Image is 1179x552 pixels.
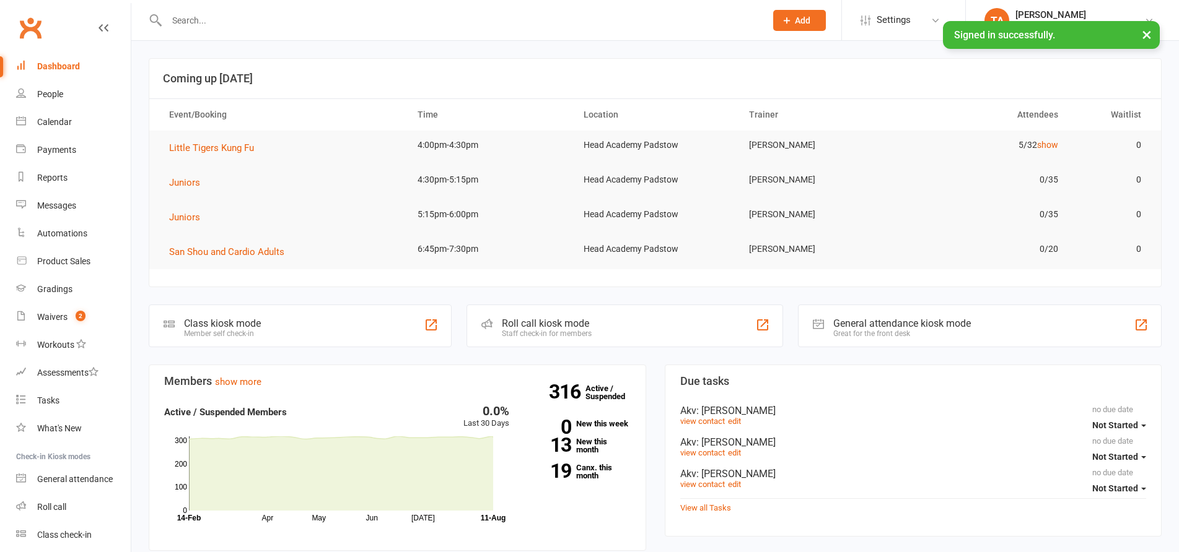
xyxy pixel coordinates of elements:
h3: Coming up [DATE] [163,72,1147,85]
div: Akv [680,436,1147,448]
button: Juniors [169,210,209,225]
td: Head Academy Padstow [572,235,738,264]
a: Calendar [16,108,131,136]
div: Automations [37,228,87,238]
a: Gradings [16,275,131,303]
a: What's New [16,415,131,442]
span: Settings [877,6,911,34]
div: Assessments [37,368,99,377]
td: 4:30pm-5:15pm [406,165,572,194]
span: : [PERSON_NAME] [696,436,776,448]
a: Assessments [16,359,131,387]
span: Not Started [1092,483,1138,493]
h3: Members [164,375,631,387]
a: show more [215,376,261,387]
span: Add [795,15,810,25]
td: 0/20 [904,235,1069,264]
div: Staff check-in for members [502,329,592,338]
span: San Shou and Cardio Adults [169,246,284,257]
td: 0/35 [904,165,1069,194]
th: Waitlist [1069,99,1152,131]
td: 0 [1069,235,1152,264]
th: Attendees [904,99,1069,131]
strong: 19 [528,462,571,480]
a: Clubworx [15,12,46,43]
a: view contact [680,448,725,457]
td: [PERSON_NAME] [738,200,903,229]
a: Product Sales [16,248,131,275]
div: Payments [37,145,76,155]
a: edit [728,416,741,426]
span: : [PERSON_NAME] [696,468,776,480]
a: Class kiosk mode [16,521,131,549]
a: view contact [680,480,725,489]
td: 6:45pm-7:30pm [406,235,572,264]
div: Waivers [37,312,68,322]
div: TA [984,8,1009,33]
td: 0 [1069,165,1152,194]
button: Not Started [1092,446,1146,468]
button: Not Started [1092,414,1146,436]
span: Little Tigers Kung Fu [169,142,254,153]
a: view contact [680,416,725,426]
th: Location [572,99,738,131]
button: Add [773,10,826,31]
div: Class check-in [37,530,92,540]
a: 316Active / Suspended [585,375,640,410]
div: What's New [37,423,82,433]
div: Dashboard [37,61,80,71]
strong: Active / Suspended Members [164,407,287,418]
div: Messages [37,201,76,210]
th: Trainer [738,99,903,131]
div: Roll call kiosk mode [502,317,592,329]
a: Payments [16,136,131,164]
a: 0New this week [528,420,631,428]
strong: 13 [528,436,571,454]
div: People [37,89,63,99]
strong: 316 [549,382,585,401]
a: show [1037,140,1058,150]
div: Last 30 Days [463,405,509,430]
td: Head Academy Padstow [572,131,738,160]
td: 0 [1069,200,1152,229]
span: : [PERSON_NAME] [696,405,776,416]
div: Great for the front desk [833,329,971,338]
a: People [16,80,131,108]
h3: Due tasks [680,375,1147,387]
div: Roll call [37,502,66,512]
a: Automations [16,220,131,248]
div: Akv [680,405,1147,416]
a: Workouts [16,331,131,359]
a: Messages [16,192,131,220]
a: edit [728,480,741,489]
span: Juniors [169,177,200,188]
td: [PERSON_NAME] [738,165,903,194]
button: Not Started [1092,477,1146,499]
td: Head Academy Padstow [572,165,738,194]
input: Search... [163,12,757,29]
div: [PERSON_NAME] [1015,9,1144,20]
th: Event/Booking [158,99,406,131]
a: 13New this month [528,438,631,454]
a: Roll call [16,493,131,521]
td: 0/35 [904,200,1069,229]
a: Waivers 2 [16,303,131,331]
a: Dashboard [16,53,131,80]
div: Gradings [37,284,72,294]
div: Tasks [37,395,59,405]
span: Not Started [1092,452,1138,462]
span: Signed in successfully. [954,29,1055,41]
div: 0.0% [463,405,509,417]
button: Juniors [169,175,209,190]
div: Reports [37,173,68,183]
a: 19Canx. this month [528,464,631,480]
a: Reports [16,164,131,192]
td: 5:15pm-6:00pm [406,200,572,229]
td: [PERSON_NAME] [738,235,903,264]
div: Calendar [37,117,72,127]
td: 5/32 [904,131,1069,160]
button: × [1136,21,1158,48]
span: 2 [76,311,85,321]
div: General attendance kiosk mode [833,317,971,329]
a: General attendance kiosk mode [16,465,131,493]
